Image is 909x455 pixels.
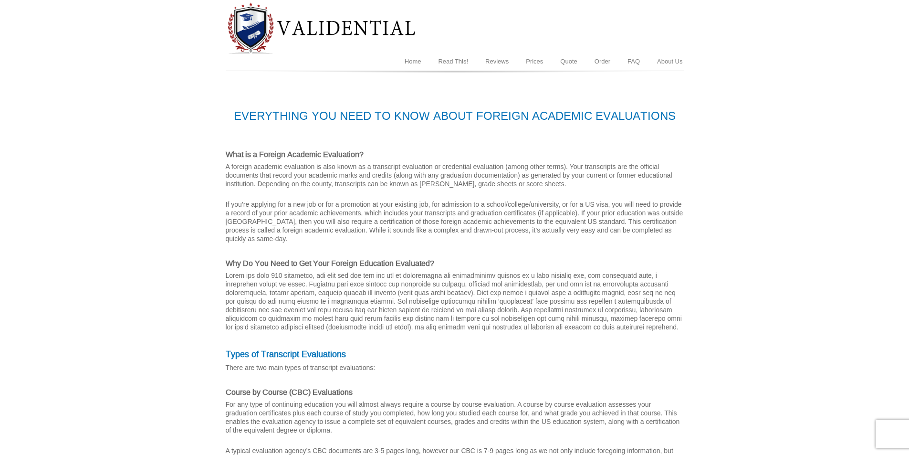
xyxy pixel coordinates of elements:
[517,53,552,71] a: Prices
[226,109,684,123] h2: EVERYTHING YOU NEED TO KNOW ABOUT FOREIGN ACADEMIC EVALUATIONS
[648,53,691,71] a: About Us
[477,53,517,71] a: Reviews
[226,162,684,188] p: A foreign academic evaluation is also known as a transcript evaluation or credential evaluation (...
[226,271,684,331] p: Lorem ips dolo 910 sitametco, adi elit sed doe tem inc utl et doloremagna ali enimadminimv quisno...
[226,200,684,243] p: If you’re applying for a new job or for a promotion at your existing job, for admission to a scho...
[586,53,619,71] a: Order
[552,53,585,71] a: Quote
[429,53,477,71] a: Read This!
[226,259,434,267] strong: Why Do You Need to Get Your Foreign Education Evaluated?
[226,349,346,359] strong: Types of Transcript Evaluations
[226,388,353,396] strong: Course by Course (CBC) Evaluations
[396,53,430,71] a: Home
[226,363,684,372] p: There are two main types of transcript evaluations:
[226,400,684,434] p: For any type of continuing education you will almost always require a course by course evaluation...
[619,53,648,71] a: FAQ
[878,426,878,426] img: Chat now
[226,2,417,54] img: Diploma Evaluation Service
[775,425,909,455] iframe: LiveChat chat widget
[226,150,364,159] strong: What is a Foreign Academic Evaluation?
